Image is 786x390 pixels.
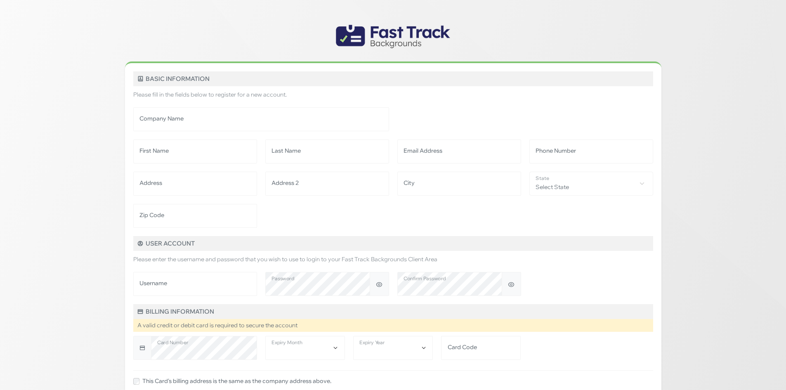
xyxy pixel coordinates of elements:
[142,377,331,385] label: This Card's billing address is the same as the company address above.
[133,319,653,332] div: A valid credit or debit card is required to secure the account
[133,255,653,264] p: Please enter the username and password that you wish to use to login to your Fast Track Backgroun...
[133,90,653,99] p: Please fill in the fields below to register for a new account.
[133,236,653,251] h5: User Account
[530,172,653,194] span: Select State
[529,172,653,196] span: Select State
[133,304,653,319] h5: Billing Information
[133,71,653,86] h5: Basic Information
